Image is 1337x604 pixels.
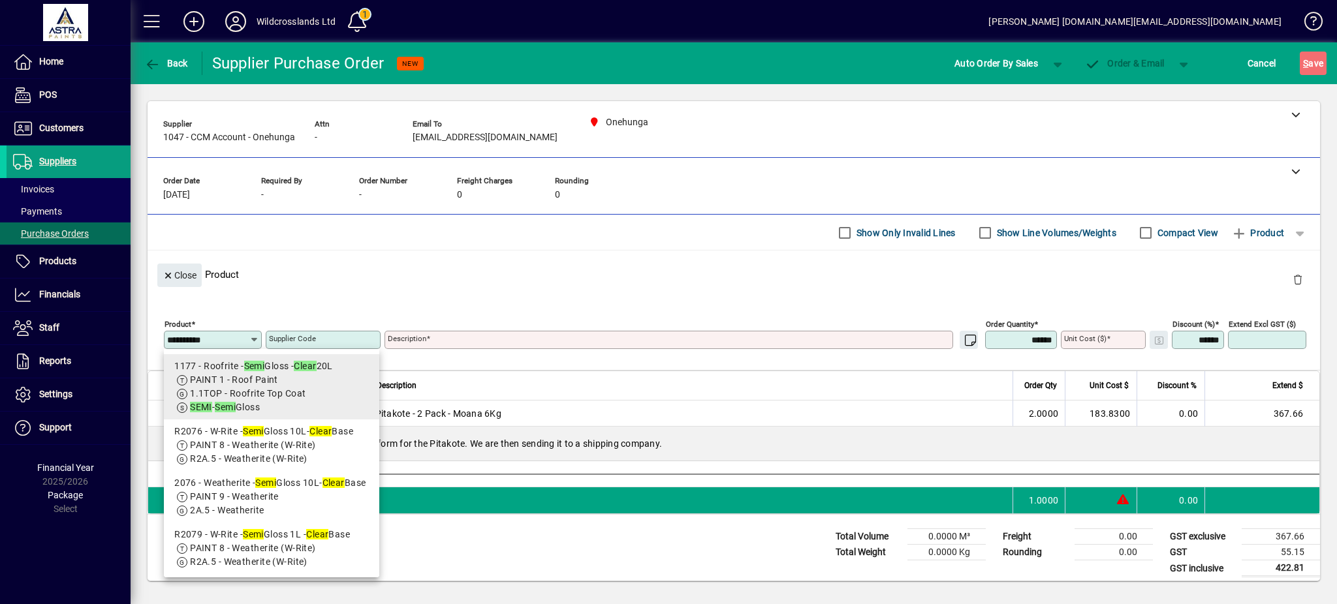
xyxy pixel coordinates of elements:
em: SEMI [190,402,212,412]
a: Settings [7,378,131,411]
em: Clear [306,529,328,539]
span: [DATE] [163,190,190,200]
mat-label: Extend excl GST ($) [1229,320,1296,329]
app-page-header-button: Close [154,269,205,280]
span: PAINT 1 - Roof Paint [190,374,278,385]
span: Discount % [1157,378,1197,393]
td: Total Volume [829,529,907,545]
label: Show Line Volumes/Weights [994,226,1116,239]
button: Save [1300,52,1327,75]
a: Staff [7,312,131,344]
em: Semi [243,529,264,539]
span: Support [39,422,72,432]
span: Reports [39,355,71,366]
a: Customers [7,112,131,145]
button: Delete [1282,264,1313,295]
span: PAINT 9 - Weatherite [190,491,279,502]
mat-option: 2076 - Weatherite - Semi Gloss 10L- Clear Base [164,471,379,522]
div: Product [148,250,1320,298]
em: Semi [243,426,264,436]
span: Products [39,256,76,266]
td: 0.00 [1075,529,1153,545]
mat-option: 1177 - Roofrite - Semi Gloss - Clear 20L [164,354,379,419]
span: 1.1TOP - Roofrite Top Coat [190,388,306,399]
em: Semi [215,402,236,412]
span: Payments [13,206,62,217]
button: Auto Order By Sales [948,52,1045,75]
span: Settings [39,389,72,399]
td: 0.00 [1137,400,1204,427]
a: Knowledge Base [1295,3,1321,45]
span: PAINT 8 - Weatherite (W-Rite) [190,543,316,553]
td: 2.0000 [1013,400,1065,427]
button: Back [141,52,191,75]
td: 1.0000 [1013,487,1065,513]
span: R2A.5 - Weatherite (W-Rite) [190,556,307,567]
td: 0.00 [1137,487,1204,513]
app-page-header-button: Back [131,52,202,75]
span: NEW [402,59,418,68]
span: Home [39,56,63,67]
td: Rounding [996,545,1075,560]
a: Purchase Orders [7,222,131,245]
span: Package [48,490,83,500]
span: Suppliers [39,156,76,166]
span: - Gloss [190,402,260,412]
a: POS [7,79,131,112]
span: Pitakote - 2 Pack - Moana 6Kg [375,407,501,420]
td: GST inclusive [1163,560,1242,577]
span: R2A.5 - Weatherite (W-Rite) [190,453,307,464]
span: Financial Year [37,462,94,473]
span: Invoices [13,184,54,194]
em: Clear [309,426,332,436]
a: Invoices [7,178,131,200]
label: Show Only Invalid Lines [854,226,956,239]
mat-label: Order Quantity [986,320,1034,329]
td: 367.66 [1204,400,1319,427]
span: PAINT 8 - Weatherite (W-Rite) [190,440,316,450]
mat-label: Supplier Code [269,334,316,343]
mat-option: R2076 - W-Rite - Semi Gloss 10L- Clear Base [164,419,379,471]
span: 0 [555,190,560,200]
a: Products [7,245,131,278]
span: Staff [39,322,59,333]
span: 0 [457,190,462,200]
span: Cancel [1248,53,1276,74]
label: Compact View [1155,226,1218,239]
div: Wildcrosslands Ltd [257,11,336,32]
span: Order Qty [1024,378,1057,393]
div: [PERSON_NAME] [DOMAIN_NAME][EMAIL_ADDRESS][DOMAIN_NAME] [988,11,1282,32]
td: 422.81 [1242,560,1320,577]
td: 183.8300 [1065,400,1137,427]
div: R2076 - W-Rite - Gloss 10L- Base [174,425,369,438]
button: Profile [215,10,257,33]
app-page-header-button: Delete [1282,273,1313,285]
a: Home [7,46,131,78]
div: 1177 - Roofrite - Gloss - 20L [174,359,369,373]
mat-label: Description [388,334,426,343]
em: Clear [322,477,345,488]
td: 55.15 [1242,545,1320,560]
div: R2079 - W-Rite - Gloss 1L - Base [174,528,369,541]
mat-label: Unit Cost ($) [1064,334,1107,343]
a: Reports [7,345,131,378]
td: 367.66 [1242,529,1320,545]
mat-option: R2079 - W-Rite - Semi Gloss 1L - Clear Base [164,522,379,574]
td: 0.0000 Kg [907,545,986,560]
em: Clear [294,361,316,371]
button: Close [157,264,202,287]
span: Financials [39,289,80,299]
div: Could you please send a Dangerous Goods form for the Pitakote. We are then sending it to a shippi... [190,427,1319,461]
button: Add [173,10,215,33]
td: 0.0000 M³ [907,529,986,545]
span: [EMAIL_ADDRESS][DOMAIN_NAME] [413,132,558,143]
span: S [1303,58,1308,68]
td: Freight [996,529,1075,545]
div: Supplier Purchase Order [212,53,385,74]
td: GST [1163,545,1242,560]
button: Cancel [1244,52,1280,75]
span: Back [144,58,188,68]
div: 2076 - Weatherite - Gloss 10L- Base [174,476,369,490]
span: Extend $ [1272,378,1303,393]
td: Total Weight [829,545,907,560]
